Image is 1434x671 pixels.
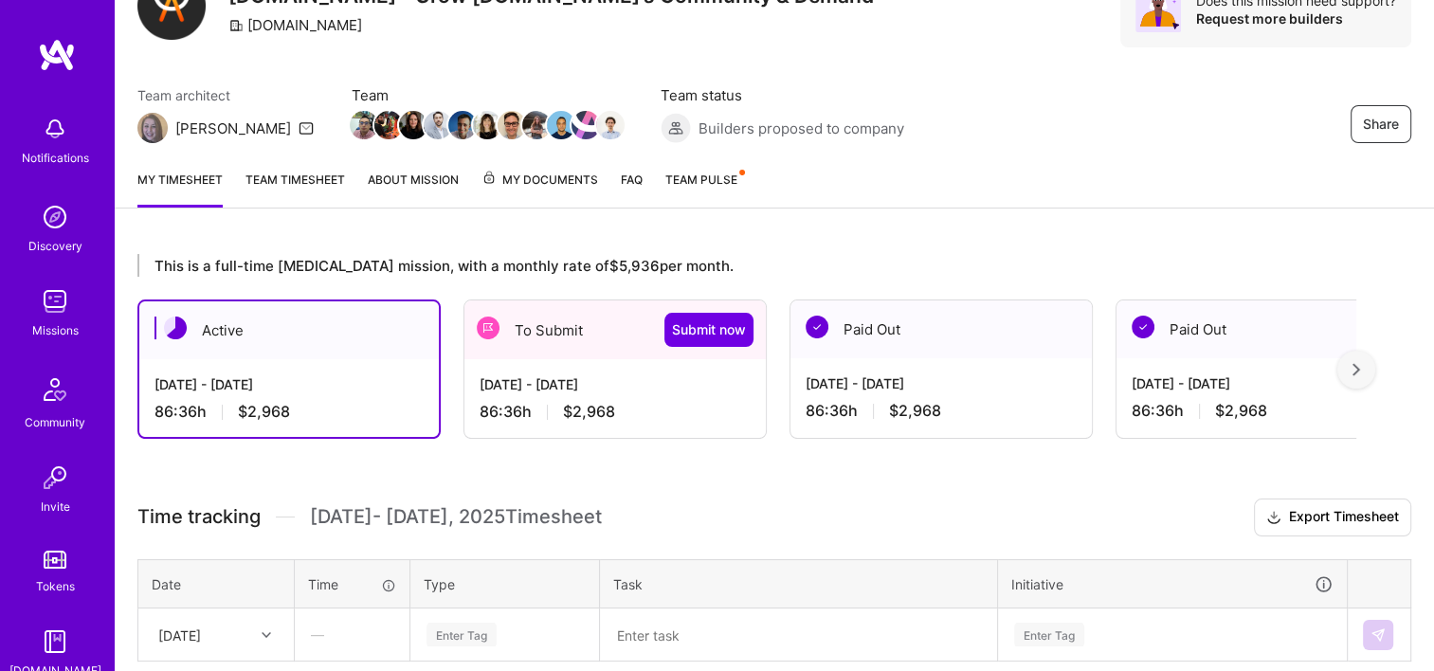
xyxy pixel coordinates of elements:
div: [PERSON_NAME] [175,118,291,138]
img: Community [32,367,78,412]
img: Builders proposed to company [661,113,691,143]
div: [DATE] - [DATE] [1132,373,1403,393]
a: Team Member Avatar [524,109,549,141]
a: Team Member Avatar [450,109,475,141]
a: Team Member Avatar [499,109,524,141]
span: My Documents [481,170,598,190]
a: Team Pulse [665,170,743,208]
div: Time [308,574,396,594]
div: 86:36 h [1132,401,1403,421]
div: 86:36 h [480,402,751,422]
img: Team Member Avatar [399,111,427,139]
a: Team Member Avatar [573,109,598,141]
a: Team Member Avatar [426,109,450,141]
img: Paid Out [806,316,828,338]
button: Share [1351,105,1411,143]
span: $2,968 [889,401,941,421]
div: Initiative [1011,573,1334,595]
span: $2,968 [238,402,290,422]
a: My timesheet [137,170,223,208]
a: Team Member Avatar [376,109,401,141]
img: Team Member Avatar [547,111,575,139]
span: Team architect [137,85,314,105]
div: Invite [41,497,70,517]
span: Time tracking [137,505,261,529]
img: Team Member Avatar [374,111,403,139]
div: Enter Tag [427,620,497,649]
span: Builders proposed to company [699,118,904,138]
a: Team timesheet [245,170,345,208]
div: To Submit [464,300,766,359]
img: Team Member Avatar [350,111,378,139]
span: $2,968 [563,402,615,422]
div: Notifications [22,148,89,168]
div: Active [139,301,439,359]
div: Missions [32,320,79,340]
a: About Mission [368,170,459,208]
span: Share [1363,115,1399,134]
th: Task [600,559,998,608]
img: To Submit [477,317,499,339]
img: Submit [1370,627,1386,643]
img: bell [36,110,74,148]
a: Team Member Avatar [401,109,426,141]
div: [DOMAIN_NAME] [228,15,362,35]
div: This is a full-time [MEDICAL_DATA] mission, with a monthly rate of $5,936 per month. [137,254,1356,277]
div: [DATE] - [DATE] [154,374,424,394]
img: Team Member Avatar [424,111,452,139]
div: — [296,609,408,660]
button: Submit now [664,313,753,347]
a: Team Member Avatar [352,109,376,141]
img: Team Architect [137,113,168,143]
img: guide book [36,623,74,661]
img: logo [38,38,76,72]
img: Team Member Avatar [473,111,501,139]
i: icon Chevron [262,630,271,640]
img: Active [164,317,187,339]
a: FAQ [621,170,643,208]
span: Submit now [672,320,746,339]
i: icon CompanyGray [228,18,244,33]
th: Type [410,559,600,608]
a: Team Member Avatar [475,109,499,141]
button: Export Timesheet [1254,499,1411,536]
div: [DATE] - [DATE] [806,373,1077,393]
img: Team Member Avatar [498,111,526,139]
div: [DATE] [158,625,201,644]
span: Team [352,85,623,105]
a: Team Member Avatar [598,109,623,141]
div: Paid Out [790,300,1092,358]
img: teamwork [36,282,74,320]
a: My Documents [481,170,598,208]
img: right [1352,363,1360,376]
img: Team Member Avatar [448,111,477,139]
img: Team Member Avatar [572,111,600,139]
div: 86:36 h [154,402,424,422]
span: Team status [661,85,904,105]
img: Team Member Avatar [522,111,551,139]
div: [DATE] - [DATE] [480,374,751,394]
th: Date [138,559,295,608]
img: Paid Out [1132,316,1154,338]
i: icon Download [1266,508,1281,528]
div: Discovery [28,236,82,256]
img: Invite [36,459,74,497]
span: [DATE] - [DATE] , 2025 Timesheet [310,505,602,529]
span: Team Pulse [665,172,737,187]
div: Community [25,412,85,432]
i: icon Mail [299,120,314,136]
a: Team Member Avatar [549,109,573,141]
div: 86:36 h [806,401,1077,421]
div: Enter Tag [1014,620,1084,649]
img: Team Member Avatar [596,111,625,139]
div: Tokens [36,576,75,596]
div: Paid Out [1116,300,1418,358]
img: tokens [44,551,66,569]
span: $2,968 [1215,401,1267,421]
img: discovery [36,198,74,236]
div: Request more builders [1196,9,1396,27]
